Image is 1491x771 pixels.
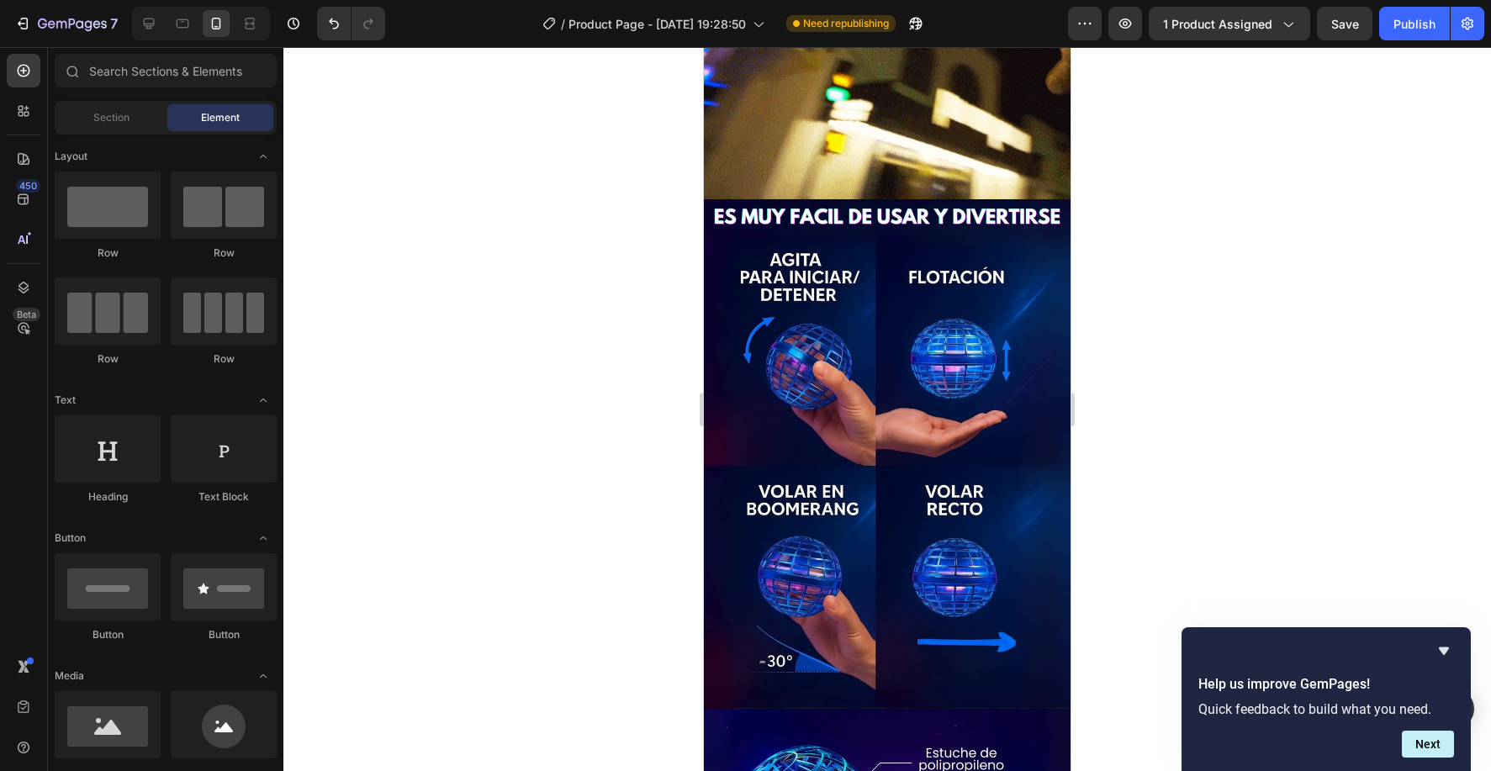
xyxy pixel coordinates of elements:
[171,627,277,642] div: Button
[1393,15,1435,33] div: Publish
[7,7,125,40] button: 7
[250,143,277,170] span: Toggle open
[16,179,40,193] div: 450
[1198,674,1454,694] h2: Help us improve GemPages!
[55,393,76,408] span: Text
[55,531,86,546] span: Button
[1149,7,1310,40] button: 1 product assigned
[1198,701,1454,717] p: Quick feedback to build what you need.
[1198,641,1454,758] div: Help us improve GemPages!
[1379,7,1450,40] button: Publish
[1163,15,1272,33] span: 1 product assigned
[201,110,240,125] span: Element
[13,308,40,321] div: Beta
[55,668,84,684] span: Media
[1331,17,1359,31] span: Save
[55,54,277,87] input: Search Sections & Elements
[171,246,277,261] div: Row
[1434,641,1454,661] button: Hide survey
[250,387,277,414] span: Toggle open
[568,15,746,33] span: Product Page - [DATE] 19:28:50
[55,351,161,367] div: Row
[250,663,277,689] span: Toggle open
[803,16,889,31] span: Need republishing
[55,149,87,164] span: Layout
[55,489,161,504] div: Heading
[1402,731,1454,758] button: Next question
[1317,7,1372,40] button: Save
[171,351,277,367] div: Row
[704,47,1071,771] iframe: Design area
[55,627,161,642] div: Button
[171,489,277,504] div: Text Block
[93,110,130,125] span: Section
[55,246,161,261] div: Row
[317,7,385,40] div: Undo/Redo
[250,525,277,552] span: Toggle open
[110,13,118,34] p: 7
[561,15,565,33] span: /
